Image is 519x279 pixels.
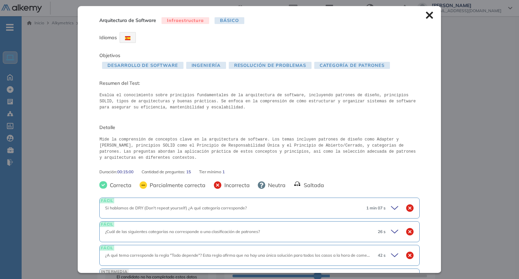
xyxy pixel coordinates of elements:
[199,169,222,175] span: Tier mínimo
[186,169,191,175] span: 15
[314,62,390,69] span: Categoría de Patrones
[107,181,131,189] span: Correcta
[125,36,130,40] img: ESP
[100,245,114,250] span: FÁCIL
[222,169,225,175] span: 1
[99,92,419,110] pre: Evalúa el conocimiento sobre principios fundamentales de la arquitectura de software, incluyendo ...
[99,169,117,175] span: Duración :
[105,229,260,234] span: ¿Cuál de las siguientes categorías no corresponde a una clasificación de patrones?
[105,253,410,258] span: ¿A qué tema corresponde la regla "Todo depende"? Esta regla afirma que no hay una única solución ...
[99,124,419,131] span: Detalle
[222,181,250,189] span: Incorrecta
[162,17,209,24] span: Infraestructura
[378,252,386,258] span: 42 s
[142,169,186,175] span: Cantidad de preguntas:
[229,62,312,69] span: Resolución de Problemas
[366,205,386,211] span: 1 min 07 s
[99,136,419,161] pre: Mide la comprensión de conceptos clave en la arquitectura de software. Los temas incluyen patrone...
[265,181,286,189] span: Neutra
[215,17,244,24] span: Básico
[100,269,129,274] span: INTERMEDIA
[186,62,226,69] span: Ingeniería
[99,34,117,41] span: Idiomas
[147,181,205,189] span: Parcialmente correcta
[99,80,419,87] span: Resumen del Test:
[301,181,324,189] span: Saltada
[99,17,156,24] span: Arquitectura de Software
[105,205,247,210] span: Si hablamos de DRY (Don't repeat yourself) ¿A qué categoría corresponde?
[378,229,386,235] span: 26 s
[99,52,120,58] span: Objetivos
[117,169,133,175] span: 00:15:00
[100,198,114,203] span: FÁCIL
[102,62,183,69] span: Desarrollo de Software
[100,222,114,227] span: FÁCIL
